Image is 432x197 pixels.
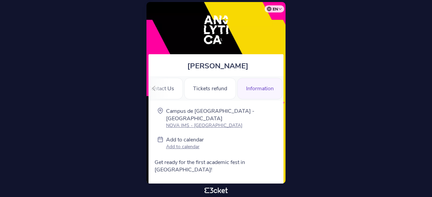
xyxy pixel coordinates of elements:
[155,159,245,173] span: Get ready for the first academic fest in [GEOGRAPHIC_DATA]!
[166,107,275,129] a: Campus de [GEOGRAPHIC_DATA] - [GEOGRAPHIC_DATA] NOVA IMS - [GEOGRAPHIC_DATA]
[184,84,236,92] a: Tickets refund
[166,136,204,143] p: Add to calendar
[166,136,204,151] a: Add to calendar Add to calendar
[184,78,236,99] div: Tickets refund
[187,61,248,71] span: [PERSON_NAME]
[166,107,275,122] p: Campus de [GEOGRAPHIC_DATA] - [GEOGRAPHIC_DATA]
[237,84,282,92] a: Information
[166,143,204,150] p: Add to calendar
[195,9,237,51] img: Analytica Fest 2025 - Sep 6th
[237,78,282,99] div: Information
[166,122,275,129] p: NOVA IMS - [GEOGRAPHIC_DATA]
